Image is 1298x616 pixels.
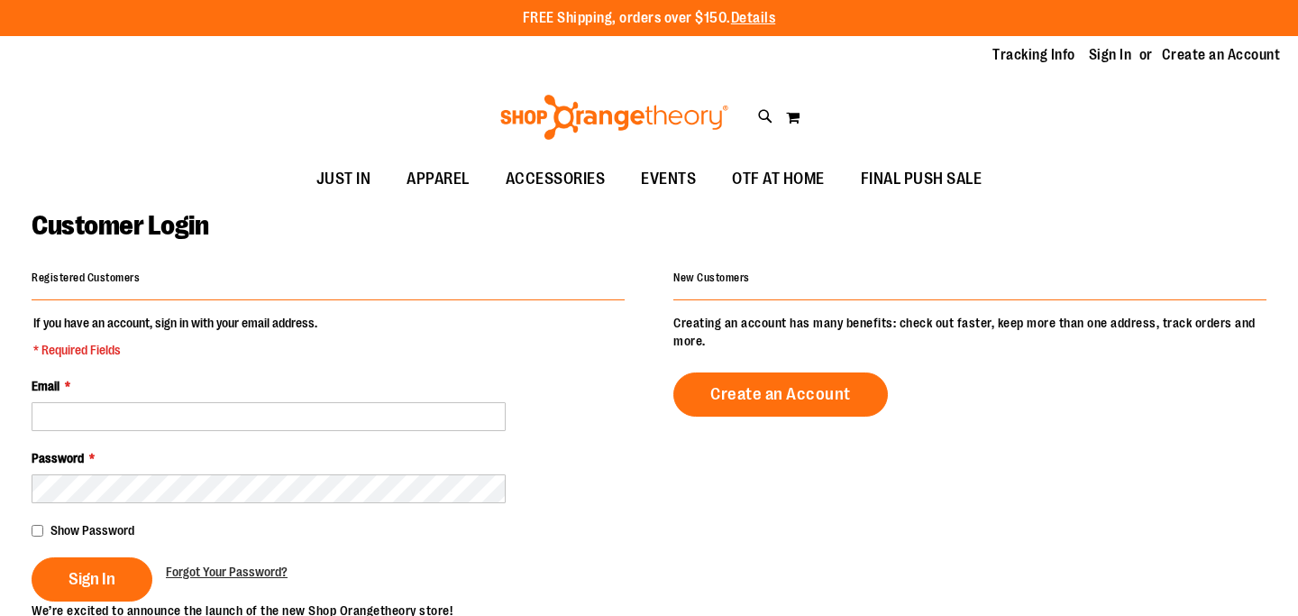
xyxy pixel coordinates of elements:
a: Create an Account [1162,45,1281,65]
span: ACCESSORIES [506,159,606,199]
span: Customer Login [32,210,208,241]
legend: If you have an account, sign in with your email address. [32,314,319,359]
span: Create an Account [710,384,851,404]
p: FREE Shipping, orders over $150. [523,8,776,29]
span: FINAL PUSH SALE [861,159,983,199]
span: Sign In [69,569,115,589]
span: APPAREL [407,159,470,199]
strong: Registered Customers [32,271,140,284]
span: Forgot Your Password? [166,565,288,579]
span: JUST IN [316,159,371,199]
p: Creating an account has many benefits: check out faster, keep more than one address, track orders... [673,314,1266,350]
a: Details [731,10,776,26]
a: Tracking Info [992,45,1075,65]
span: EVENTS [641,159,696,199]
span: Email [32,379,59,393]
span: OTF AT HOME [732,159,825,199]
span: * Required Fields [33,341,317,359]
button: Sign In [32,557,152,602]
a: Forgot Your Password? [166,563,288,581]
a: Create an Account [673,372,888,417]
span: Show Password [50,523,134,538]
strong: New Customers [673,271,750,284]
a: Sign In [1089,45,1132,65]
span: Password [32,451,84,465]
img: Shop Orangetheory [498,95,731,140]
